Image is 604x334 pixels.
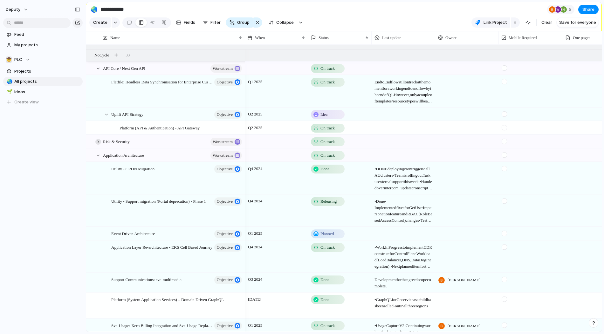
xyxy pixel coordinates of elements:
span: objective [216,78,233,87]
span: 0 [122,40,124,46]
button: 🌏 [89,4,99,15]
span: objective [216,110,233,119]
button: Group [226,17,253,28]
span: Flatfile: Headless Data Synchronisation for Enterprise Customers [111,78,212,85]
span: • DONE deploying cron trigger to all AU clusters • Team is rolling out Taskus external support th... [372,162,435,191]
button: workstream [210,64,242,73]
button: Share [578,5,599,14]
button: workstream [210,138,242,146]
button: objective [214,197,242,206]
span: On track [320,139,335,145]
span: Q4 2024 [246,165,264,173]
span: Done [320,166,329,172]
span: objective [216,243,233,252]
span: 33 [126,52,130,58]
span: Releasing [320,198,337,205]
span: Q2 '25 [94,40,105,46]
button: 🤠PLC [3,55,83,64]
span: • Work In Progress to implement CDK construct for Control Plane Workload (Load Balancer, DNS, Dat... [372,241,435,270]
span: On track [320,65,335,72]
span: API Core / Next Gen API [103,64,145,72]
span: Fields [184,19,195,26]
span: Q3 2024 [246,276,264,283]
span: objective [216,275,233,284]
a: My projects [3,40,83,50]
span: Share [582,6,594,13]
button: Save for everyone [557,17,599,28]
div: 🤠 [6,56,12,63]
a: Feed [3,30,83,39]
span: objective [216,321,233,330]
span: [PERSON_NAME] [448,323,480,329]
button: Link Project [471,17,510,28]
span: Mobile Required [509,35,537,41]
span: On track [320,322,335,329]
button: objective [214,78,242,86]
button: Fields [174,17,198,28]
button: objective [214,243,242,252]
span: Status [319,35,329,41]
span: Application Layer Re-architecture - EKS Cell Based Journey [111,243,212,251]
span: Last update [382,35,401,41]
span: On track [320,125,335,131]
span: Support Communications: svc-multimedia [111,276,182,283]
span: Create [93,19,107,26]
span: Done [320,277,329,283]
span: Uplift API Strategy [111,110,143,118]
span: Projects [14,68,80,75]
span: Q4 2024 [246,197,264,205]
span: workstream [213,137,233,146]
button: 🌱 [6,89,12,95]
span: workstream [213,64,233,73]
span: Development for the agreed scope complete. [372,273,435,289]
span: Q4 2024 [246,243,264,251]
span: When [255,35,265,41]
a: Projects [3,67,83,76]
span: [PERSON_NAME] [448,277,480,283]
button: Collapse [265,17,297,28]
span: Q2 2025 [246,124,264,132]
span: Name [110,35,120,41]
span: PLC [14,56,22,63]
span: Owner [445,35,456,41]
span: Utility - CRON Migration [111,165,154,172]
span: Q1 2025 [246,321,264,329]
span: Q1 2025 [246,230,264,237]
a: 🌏All projects [3,77,83,86]
button: objective [214,321,242,330]
span: On track [320,244,335,251]
span: objective [216,197,233,206]
span: objective [216,229,233,238]
button: objective [214,276,242,284]
span: Event Driven Architecture [111,230,155,237]
span: Platform (API & Authentication) - API Gateway [120,124,200,131]
span: Ideas [14,89,80,95]
div: 🌱 [7,88,11,95]
button: 🌏 [6,78,12,85]
span: All projects [14,78,80,85]
span: Risk & Security [103,138,130,145]
span: Collapse [276,19,294,26]
span: Idea [320,111,327,118]
span: Link Project [484,19,507,26]
button: Filter [200,17,223,28]
button: workstream [210,151,242,160]
span: deputy [6,6,20,13]
button: Clear [539,17,555,28]
span: One pager [573,35,590,41]
span: workstream [213,151,233,160]
span: On track [320,79,335,85]
span: No Cycle [94,52,109,58]
button: Create view [3,97,83,107]
span: On track [320,152,335,159]
span: End to End flow still on track at the moment for a working end to end flow by the end of Q1. Howe... [372,75,435,104]
a: 🌱Ideas [3,87,83,97]
span: Clear [541,19,552,26]
span: My projects [14,42,80,48]
span: • Done - Implemented fixes for GetUserImpersonation feature and RBAC (Role Based Access Control) ... [372,195,435,224]
span: Create view [14,99,39,105]
span: Svc-Usage: Xero Billing Integration and Svc-Usage Replatform [111,321,212,329]
button: objective [214,230,242,238]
